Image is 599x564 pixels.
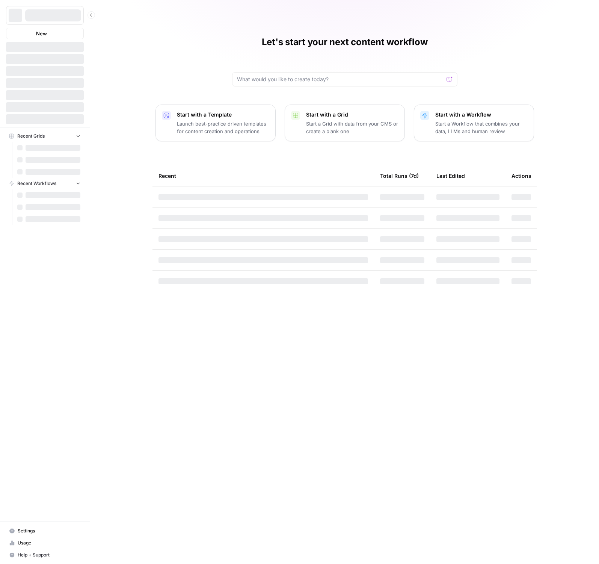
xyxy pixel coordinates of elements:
[380,165,419,186] div: Total Runs (7d)
[158,165,368,186] div: Recent
[237,76,444,83] input: What would you like to create today?
[155,105,276,141] button: Start with a TemplateLaunch best-practice driven templates for content creation and operations
[6,130,84,142] button: Recent Grids
[6,525,84,537] a: Settings
[18,540,80,546] span: Usage
[6,537,84,549] a: Usage
[285,105,405,141] button: Start with a GridStart a Grid with data from your CMS or create a blank one
[435,120,528,135] p: Start a Workflow that combines your data, LLMs and human review
[18,528,80,534] span: Settings
[6,178,84,189] button: Recent Workflows
[6,549,84,561] button: Help + Support
[511,165,531,186] div: Actions
[177,111,269,118] p: Start with a Template
[177,120,269,135] p: Launch best-practice driven templates for content creation and operations
[262,36,428,48] h1: Let's start your next content workflow
[414,105,534,141] button: Start with a WorkflowStart a Workflow that combines your data, LLMs and human review
[17,133,45,139] span: Recent Grids
[18,552,80,558] span: Help + Support
[436,165,465,186] div: Last Edited
[306,120,398,135] p: Start a Grid with data from your CMS or create a blank one
[435,111,528,118] p: Start with a Workflow
[36,30,47,37] span: New
[17,180,56,187] span: Recent Workflows
[306,111,398,118] p: Start with a Grid
[6,28,84,39] button: New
